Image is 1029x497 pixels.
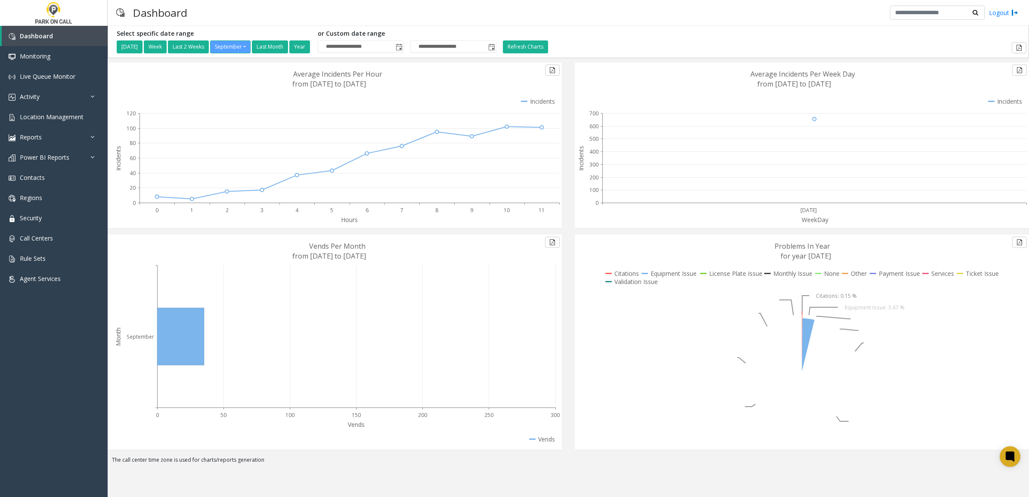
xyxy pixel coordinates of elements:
text: 8 [435,207,438,214]
text: 0 [155,207,158,214]
img: 'icon' [9,175,15,182]
img: 'icon' [9,134,15,141]
text: 20 [130,184,136,191]
span: Toggle popup [394,41,403,53]
img: 'icon' [9,215,15,222]
text: from [DATE] to [DATE] [292,251,366,261]
text: 50 [220,411,226,419]
img: 'icon' [9,235,15,242]
text: 40 [130,170,136,177]
span: Live Queue Monitor [20,72,75,80]
text: for year [DATE] [781,251,831,261]
text: 60 [130,154,136,162]
text: 700 [589,110,598,117]
text: from [DATE] to [DATE] [292,79,366,89]
span: Agent Services [20,275,61,283]
text: 0 [595,199,598,207]
text: Average Incidents Per Week Day [750,69,855,79]
a: Logout [989,8,1018,17]
img: 'icon' [9,154,15,161]
a: Dashboard [2,26,108,46]
button: Export to pdf [545,237,560,248]
img: pageIcon [116,2,124,23]
h3: Dashboard [129,2,192,23]
button: Year [289,40,310,53]
div: The call center time zone is used for charts/reports generation [108,456,1029,468]
button: Export to pdf [1012,237,1027,248]
h5: Select specific date range [117,30,311,37]
text: 1 [190,207,193,214]
button: Export to pdf [1012,65,1027,76]
span: Activity [20,93,40,101]
text: September [127,333,154,340]
img: 'icon' [9,74,15,80]
text: Problems In Year [775,241,830,251]
text: 10 [504,207,510,214]
span: Dashboard [20,32,53,40]
img: 'icon' [9,256,15,262]
text: 5 [330,207,333,214]
span: Rule Sets [20,254,46,262]
text: 200 [589,174,598,181]
text: 150 [352,411,361,419]
text: [DATE] [800,207,817,214]
text: WeekDay [802,216,829,224]
text: 300 [551,411,560,419]
text: 7 [400,207,403,214]
text: Vends Per Month [309,241,366,251]
text: Average Incidents Per Hour [293,69,382,79]
span: Location Management [20,113,84,121]
text: 400 [589,148,598,155]
img: 'icon' [9,33,15,40]
text: Vends [348,420,365,429]
text: 9 [470,207,473,214]
span: Regions [20,194,42,202]
text: 500 [589,135,598,142]
span: Monitoring [20,52,50,60]
button: Export to pdf [1012,42,1026,53]
text: 0 [133,199,136,207]
text: 100 [127,125,136,132]
text: 2 [226,207,229,214]
text: 600 [589,123,598,130]
span: Call Centers [20,234,53,242]
text: Incidents [577,146,585,171]
button: Last 2 Weeks [168,40,209,53]
h5: or Custom date range [318,30,496,37]
button: Last Month [252,40,288,53]
text: 250 [484,411,493,419]
text: 3 [260,207,263,214]
img: 'icon' [9,53,15,60]
button: Week [144,40,167,53]
text: 6 [366,207,369,214]
img: 'icon' [9,114,15,121]
img: 'icon' [9,276,15,283]
button: [DATE] [117,40,143,53]
text: Equipment Issue: 3.67 % [845,304,905,311]
img: 'icon' [9,195,15,202]
span: Contacts [20,173,45,182]
button: Refresh Charts [503,40,548,53]
img: 'icon' [9,94,15,101]
img: logout [1011,8,1018,17]
span: Security [20,214,42,222]
text: Hours [341,216,358,224]
span: Power BI Reports [20,153,69,161]
text: 300 [589,161,598,168]
text: 120 [127,110,136,117]
span: Reports [20,133,42,141]
button: September [210,40,251,53]
text: Month [114,327,122,346]
text: 200 [418,411,427,419]
text: from [DATE] to [DATE] [757,79,831,89]
text: Citations: 0.15 % [816,292,857,299]
button: Export to pdf [545,65,560,76]
text: 100 [285,411,294,419]
text: 11 [539,207,545,214]
text: 0 [156,411,159,419]
text: 4 [295,207,299,214]
text: Incidents [114,146,122,171]
text: 80 [130,139,136,147]
text: 100 [589,186,598,194]
span: Toggle popup [487,41,496,53]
